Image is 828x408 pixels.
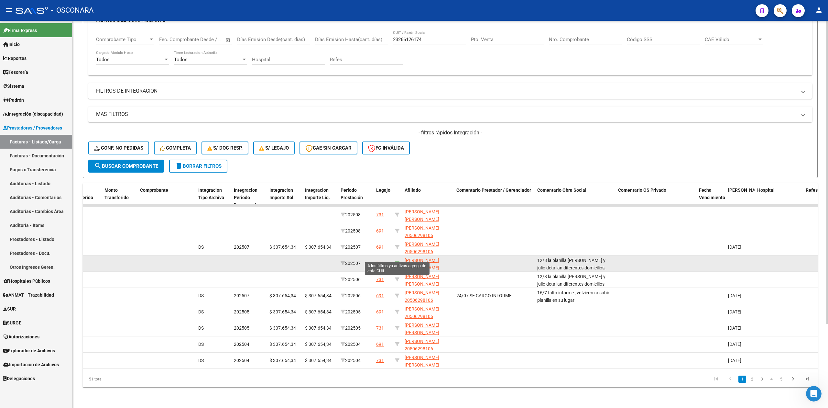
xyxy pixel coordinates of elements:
span: $ 307.654,34 [305,342,332,347]
mat-panel-title: MAS FILTROS [96,111,797,118]
mat-panel-title: FILTROS DE INTEGRACION [96,87,797,95]
span: Monto Transferido [104,187,129,200]
span: Conf. no pedidas [94,145,143,151]
span: Integración (discapacidad) [3,110,63,118]
div: 731 [376,324,384,332]
span: $ 307.654,34 [305,325,332,331]
span: Prestadores / Proveedores [3,124,62,131]
mat-icon: search [94,162,102,170]
div: 731 [376,260,384,267]
li: page 2 [747,374,757,385]
datatable-header-cell: Integracion Periodo Presentacion [231,183,267,212]
li: page 1 [737,374,747,385]
datatable-header-cell: Afiliado [402,183,454,212]
span: Legajo [376,187,390,193]
span: 202506 [341,277,361,282]
div: 51 total [83,371,229,387]
span: 202505 [234,325,249,331]
button: S/ Doc Resp. [202,142,249,154]
button: FC Inválida [362,142,410,154]
button: S/ legajo [253,142,295,154]
div: 731 [376,276,384,283]
span: Completa [160,145,191,151]
mat-expansion-panel-header: FILTROS DE INTEGRACION [88,83,812,99]
a: go to last page [801,376,813,383]
span: [PERSON_NAME] 20506298106 [405,290,439,303]
span: Integracion Tipo Archivo [198,187,224,200]
datatable-header-cell: Fecha Transferido [66,183,102,212]
li: page 3 [757,374,767,385]
mat-icon: delete [175,162,183,170]
datatable-header-cell: Monto Transferido [102,183,137,212]
span: CAE Válido [705,37,757,42]
span: DS [198,309,204,314]
span: $ 307.654,34 [269,342,296,347]
span: Refes [806,187,818,193]
a: go to next page [787,376,799,383]
span: [PERSON_NAME] 20506298106 [405,306,439,319]
span: FC Inválida [368,145,404,151]
span: DS [198,244,204,250]
datatable-header-cell: Integracion Importe Sol. [267,183,302,212]
span: [PERSON_NAME] 20506298106 [405,242,439,254]
span: 202505 [341,325,361,331]
span: 202505 [234,309,249,314]
span: 202507 [341,244,361,250]
iframe: Intercom live chat [806,386,822,402]
span: [PERSON_NAME] [PERSON_NAME] 27573506168 [405,323,439,343]
span: 202507 [341,261,361,266]
span: 202508 [341,228,361,233]
span: Comentario Obra Social [537,187,586,193]
span: Reportes [3,55,27,62]
span: [DATE] [728,293,741,298]
a: 5 [777,376,785,383]
datatable-header-cell: Comentario Obra Social [535,183,616,212]
datatable-header-cell: Período Prestación [338,183,374,212]
span: [PERSON_NAME] [728,187,763,193]
span: Integracion Importe Sol. [269,187,295,200]
input: Fecha inicio [159,37,185,42]
span: [DATE] [728,358,741,363]
span: - OSCONARA [51,3,93,17]
datatable-header-cell: Comentario OS Privado [616,183,696,212]
span: $ 307.654,34 [269,325,296,331]
span: 202507 [234,293,249,298]
div: 691 [376,341,384,348]
span: Comentario Prestador / Gerenciador [456,187,531,193]
span: 202505 [341,309,361,314]
span: 24/07 SE CARGO INFORME [456,293,512,298]
a: go to previous page [724,376,736,383]
datatable-header-cell: Comprobante [137,183,196,212]
span: Borrar Filtros [175,163,222,169]
input: Fecha fin [191,37,223,42]
button: Buscar Comprobante [88,160,164,173]
span: Delegaciones [3,375,35,382]
button: Borrar Filtros [169,160,227,173]
span: 202504 [341,358,361,363]
span: $ 307.654,34 [269,309,296,314]
span: 16/7 falta informe , volvieron a subir planilla en su lugar [537,290,609,303]
datatable-header-cell: Integracion Importe Liq. [302,183,338,212]
span: Sistema [3,83,24,90]
div: 731 [376,357,384,364]
span: [PERSON_NAME] 20506298106 [405,339,439,351]
span: 202504 [234,358,249,363]
span: Importación de Archivos [3,361,59,368]
datatable-header-cell: Legajo [374,183,392,212]
span: $ 307.654,34 [305,309,332,314]
datatable-header-cell: Comentario Prestador / Gerenciador [454,183,535,212]
span: [DATE] [728,342,741,347]
a: 3 [758,376,766,383]
button: CAE SIN CARGAR [300,142,357,154]
a: 1 [738,376,746,383]
div: 691 [376,227,384,235]
span: Fecha Transferido [69,187,93,200]
span: Explorador de Archivos [3,347,55,354]
datatable-header-cell: Fecha Vencimiento [696,183,725,212]
span: 202504 [234,342,249,347]
span: DS [198,358,204,363]
a: 2 [748,376,756,383]
span: [PERSON_NAME] [PERSON_NAME] 27573506168 [405,209,439,229]
span: CAE SIN CARGAR [305,145,352,151]
span: $ 307.654,34 [305,244,332,250]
